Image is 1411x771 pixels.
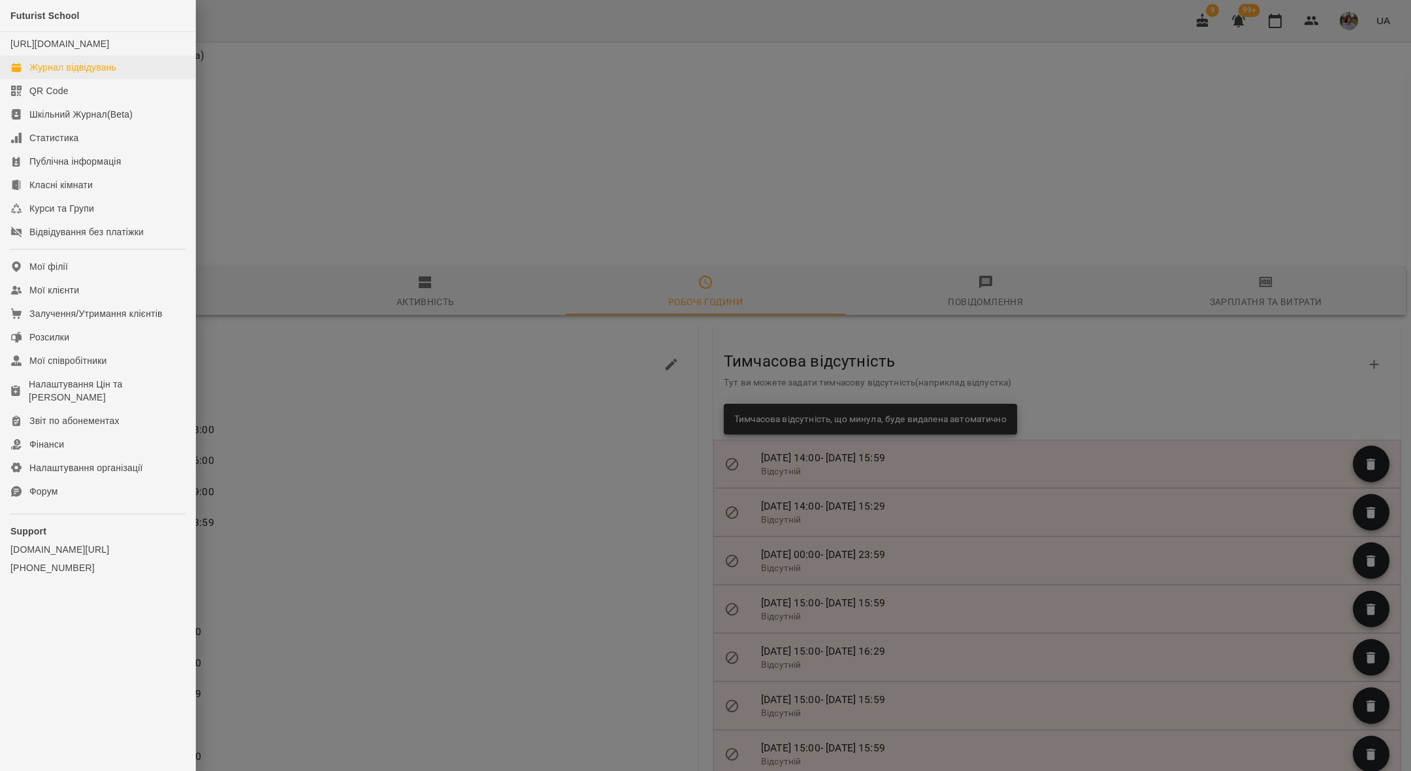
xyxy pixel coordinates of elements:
a: [PHONE_NUMBER] [10,561,185,574]
div: Звіт по абонементах [29,414,120,427]
div: Статистика [29,131,79,144]
div: Курси та Групи [29,202,94,215]
div: Мої співробітники [29,354,107,367]
div: Відвідування без платіжки [29,225,144,238]
div: Фінанси [29,438,64,451]
div: Мої клієнти [29,284,79,297]
div: Журнал відвідувань [29,61,116,74]
div: Шкільний Журнал(Beta) [29,108,133,121]
div: Розсилки [29,331,69,344]
span: Futurist School [10,10,80,21]
p: Support [10,525,185,538]
div: Налаштування Цін та [PERSON_NAME] [29,378,185,404]
div: Мої філії [29,260,68,273]
a: [DOMAIN_NAME][URL] [10,543,185,556]
div: Класні кімнати [29,178,93,191]
div: QR Code [29,84,69,97]
div: Форум [29,485,58,498]
div: Залучення/Утримання клієнтів [29,307,163,320]
div: Налаштування організації [29,461,143,474]
div: Публічна інформація [29,155,121,168]
a: [URL][DOMAIN_NAME] [10,39,109,49]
